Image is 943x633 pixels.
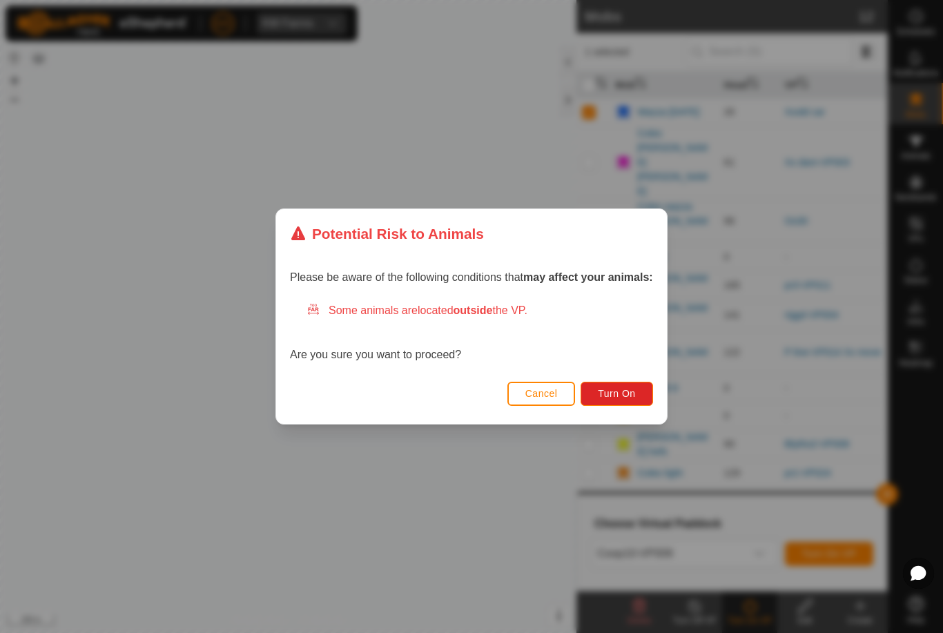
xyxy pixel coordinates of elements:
div: Some animals are [307,302,653,319]
strong: outside [454,304,493,316]
span: Turn On [599,388,636,399]
div: Are you sure you want to proceed? [290,302,653,363]
button: Turn On [581,382,653,406]
strong: may affect your animals: [523,271,653,283]
span: Please be aware of the following conditions that [290,271,653,283]
button: Cancel [507,382,576,406]
div: Potential Risk to Animals [290,223,484,244]
span: Cancel [525,388,558,399]
span: located the VP. [418,304,527,316]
